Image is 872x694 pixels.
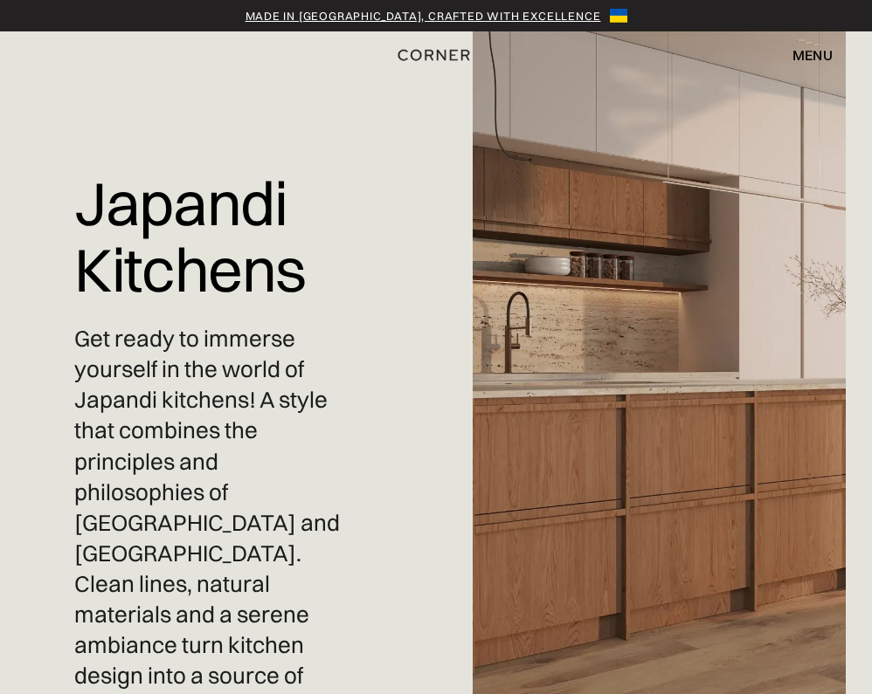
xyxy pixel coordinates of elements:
div: menu [792,48,833,62]
a: Made in [GEOGRAPHIC_DATA], crafted with excellence [246,7,601,24]
h1: Japandi Kitchens [74,157,351,315]
a: home [384,44,488,66]
div: menu [775,40,833,70]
